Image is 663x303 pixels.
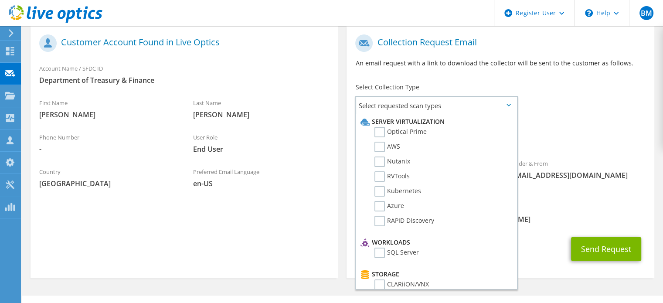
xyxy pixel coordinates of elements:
span: [PERSON_NAME] [39,110,176,119]
div: Country [31,163,184,193]
div: To [347,154,500,194]
label: Optical Prime [374,127,427,137]
label: CLARiiON/VNX [374,279,429,290]
label: AWS [374,142,400,152]
span: Select requested scan types [356,97,517,114]
label: SQL Server [374,248,419,258]
h1: Customer Account Found in Live Optics [39,34,325,52]
div: First Name [31,94,184,124]
label: Nutanix [374,157,410,167]
li: Workloads [358,237,512,248]
span: End User [193,144,330,154]
label: RAPID Discovery [374,216,434,226]
span: [PERSON_NAME] [193,110,330,119]
div: User Role [184,128,338,158]
label: Select Collection Type [355,83,419,92]
span: [GEOGRAPHIC_DATA] [39,179,176,188]
span: Department of Treasury & Finance [39,75,329,85]
div: Preferred Email Language [184,163,338,193]
div: Account Name / SFDC ID [31,59,338,89]
p: An email request with a link to download the collector will be sent to the customer as follows. [355,58,645,68]
div: CC & Reply To [347,198,654,228]
svg: \n [585,9,593,17]
div: Phone Number [31,128,184,158]
label: RVTools [374,171,410,182]
span: - [39,144,176,154]
span: BM [639,6,653,20]
div: Requested Collections [347,118,654,150]
span: en-US [193,179,330,188]
label: Kubernetes [374,186,421,197]
h1: Collection Request Email [355,34,641,52]
label: Azure [374,201,404,211]
li: Server Virtualization [358,116,512,127]
div: Last Name [184,94,338,124]
button: Send Request [571,237,641,261]
div: Sender & From [500,154,654,184]
li: Storage [358,269,512,279]
span: [EMAIL_ADDRESS][DOMAIN_NAME] [509,170,646,180]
